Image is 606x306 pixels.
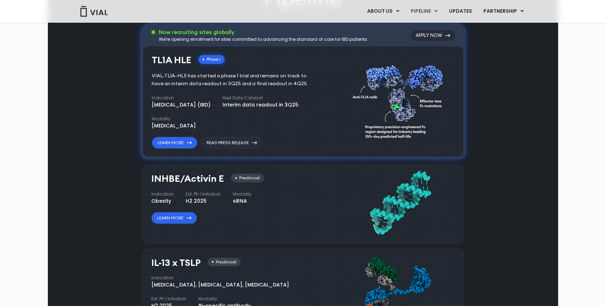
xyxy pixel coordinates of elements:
div: siRNA [233,197,252,205]
h3: INHBE/Activin E [151,174,224,184]
a: Read Press Release [201,137,263,149]
h4: Modality [198,296,251,302]
h4: Indication [151,191,174,197]
div: Preclinical [208,258,241,267]
div: VIAL-TL1A-HLE has started a phase 1 trial and remains on track to have an interim data readout in... [152,72,317,88]
a: Apply Now [410,29,456,42]
h4: Indication [152,95,211,101]
div: H2 2025 [186,197,221,205]
div: Interim data readout in 3Q25 [223,101,298,109]
a: ABOUT USMenu Toggle [361,5,405,17]
a: PARTNERSHIPMenu Toggle [478,5,529,17]
a: PIPELINEMenu Toggle [405,5,443,17]
div: We're opening enrollment for sites committed to advancing the standard of care for IBD patients. [159,36,368,43]
a: Learn More [151,212,197,224]
div: [MEDICAL_DATA], [MEDICAL_DATA], [MEDICAL_DATA] [151,281,289,289]
h4: Est. Ph I Initiation [151,296,186,302]
h4: Indication [151,275,289,281]
h3: IL-13 x TSLP [151,258,201,268]
h3: Now recruiting sites globally [159,28,368,36]
a: UPDATES [443,5,477,17]
div: Preclinical [231,174,264,182]
div: [MEDICAL_DATA] (IBD) [152,101,211,109]
h3: TL1A HLE [152,55,191,65]
h4: Est. Ph I Initiation [186,191,221,197]
div: Phase I [198,55,225,64]
div: [MEDICAL_DATA] [152,122,196,130]
h4: Modality [152,116,196,122]
h4: Next Data Catalyst [223,95,298,101]
img: Vial Logo [80,6,108,17]
div: Obesity [151,197,174,205]
img: TL1A antibody diagram. [353,51,448,149]
h4: Modality [233,191,252,197]
a: Learn More [152,137,197,149]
